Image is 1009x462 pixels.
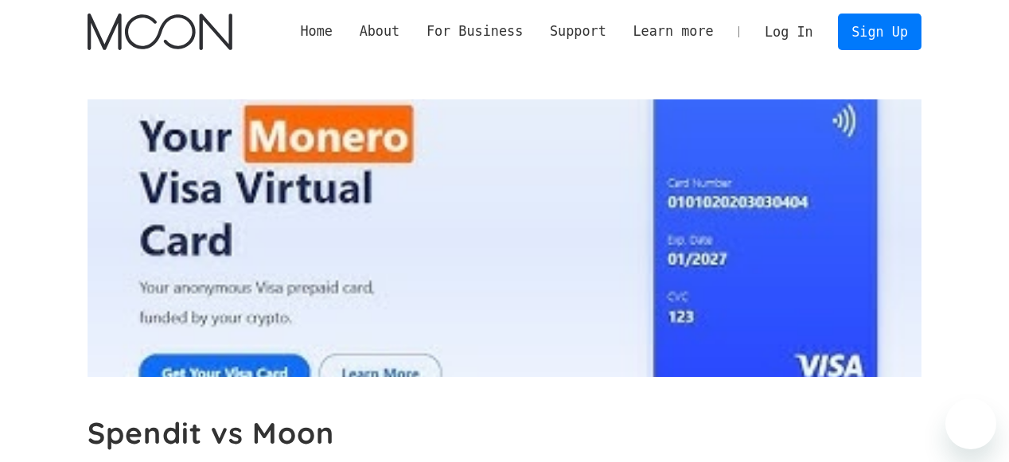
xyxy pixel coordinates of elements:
[633,21,713,41] div: Learn more
[838,14,921,49] a: Sign Up
[751,14,826,49] a: Log In
[945,398,996,449] iframe: Button to launch messaging window
[88,414,334,451] b: Spendit vs Moon
[427,21,523,41] div: For Business
[360,21,400,41] div: About
[88,14,232,50] a: home
[413,21,536,41] div: For Business
[620,21,727,41] div: Learn more
[346,21,413,41] div: About
[287,21,346,41] a: Home
[88,14,232,50] img: Moon Logo
[536,21,619,41] div: Support
[550,21,606,41] div: Support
